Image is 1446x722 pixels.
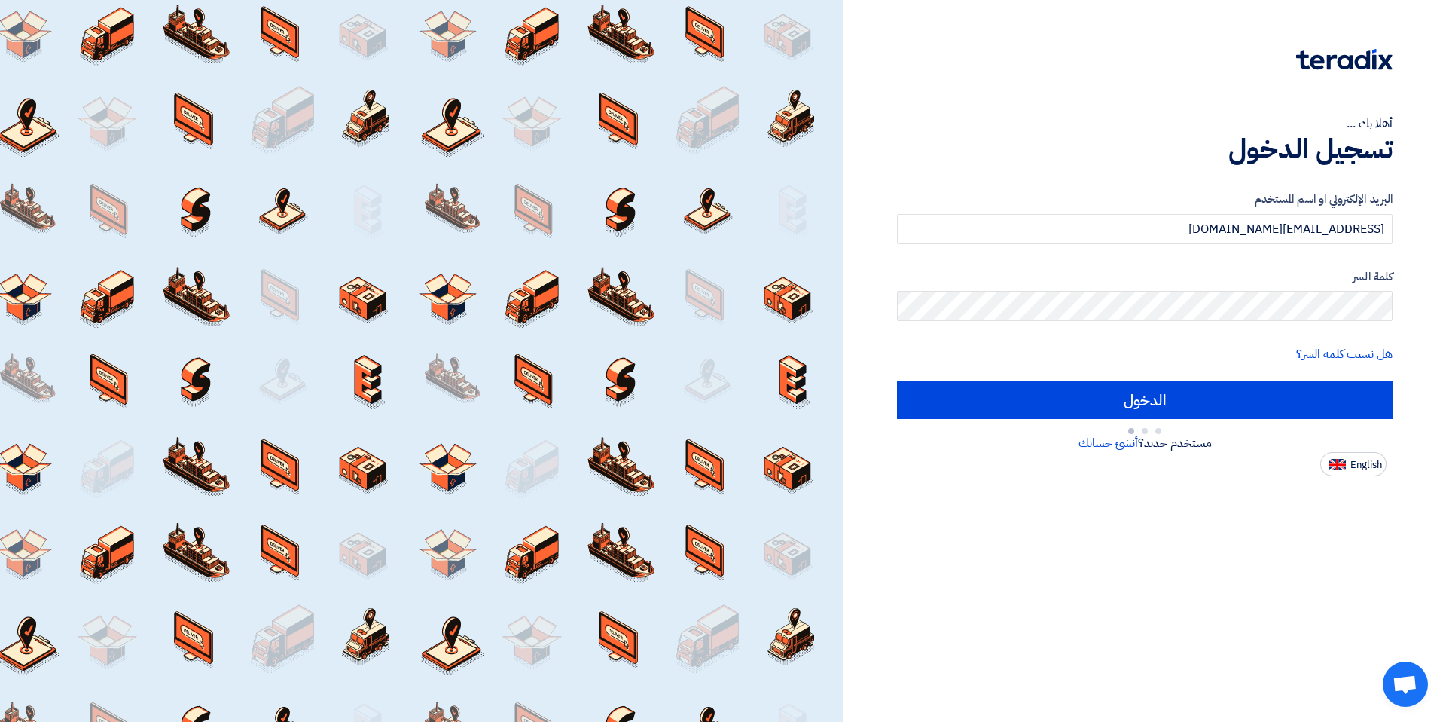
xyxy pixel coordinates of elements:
a: أنشئ حسابك [1078,434,1138,452]
input: الدخول [897,381,1393,419]
div: أهلا بك ... [897,115,1393,133]
a: هل نسيت كلمة السر؟ [1296,345,1393,363]
h1: تسجيل الدخول [897,133,1393,166]
button: English [1320,452,1387,476]
span: English [1350,460,1382,470]
label: البريد الإلكتروني او اسم المستخدم [897,191,1393,208]
label: كلمة السر [897,268,1393,286]
img: Teradix logo [1296,49,1393,70]
img: en-US.png [1329,459,1346,470]
div: مستخدم جديد؟ [897,434,1393,452]
input: أدخل بريد العمل الإلكتروني او اسم المستخدم الخاص بك ... [897,214,1393,244]
a: Open chat [1383,662,1428,707]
